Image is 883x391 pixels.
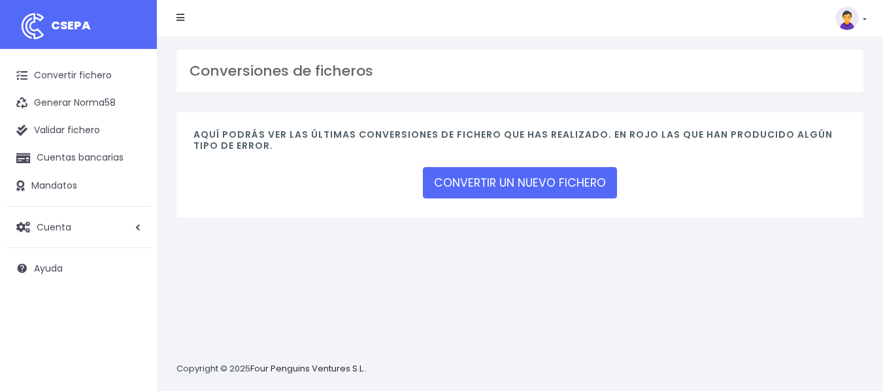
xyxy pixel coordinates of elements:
img: profile [835,7,859,30]
a: Four Penguins Ventures S.L. [250,362,365,375]
a: Validar fichero [7,117,150,144]
a: Mandatos [7,172,150,200]
a: Cuenta [7,213,150,241]
img: logo [16,10,49,42]
span: CSEPA [51,17,91,33]
h4: Aquí podrás ver las últimas conversiones de fichero que has realizado. En rojo las que han produc... [193,129,846,158]
a: Convertir fichero [7,62,150,89]
span: Ayuda [34,262,63,275]
a: CONVERTIR UN NUEVO FICHERO [423,167,617,198]
span: Cuenta [37,220,71,233]
a: Generar Norma58 [7,89,150,117]
a: Ayuda [7,255,150,282]
p: Copyright © 2025 . [176,362,367,376]
h3: Conversiones de ficheros [190,63,850,80]
a: Cuentas bancarias [7,144,150,172]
